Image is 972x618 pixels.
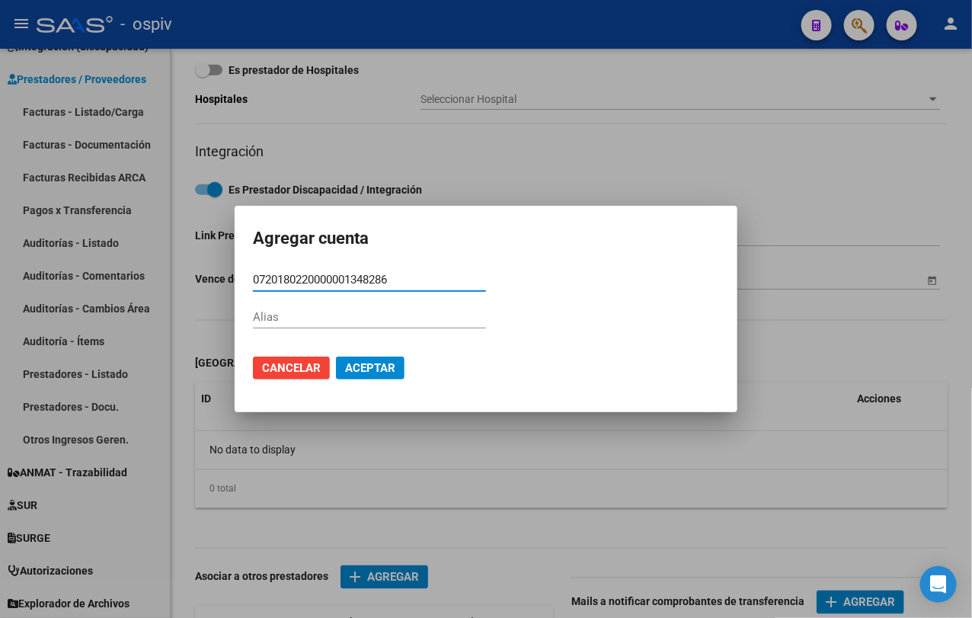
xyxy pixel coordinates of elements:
button: Aceptar [336,357,404,379]
h2: Agregar cuenta [253,224,719,253]
div: Open Intercom Messenger [920,566,957,603]
button: Cancelar [253,357,330,379]
span: Aceptar [345,361,395,375]
span: Cancelar [262,361,321,375]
